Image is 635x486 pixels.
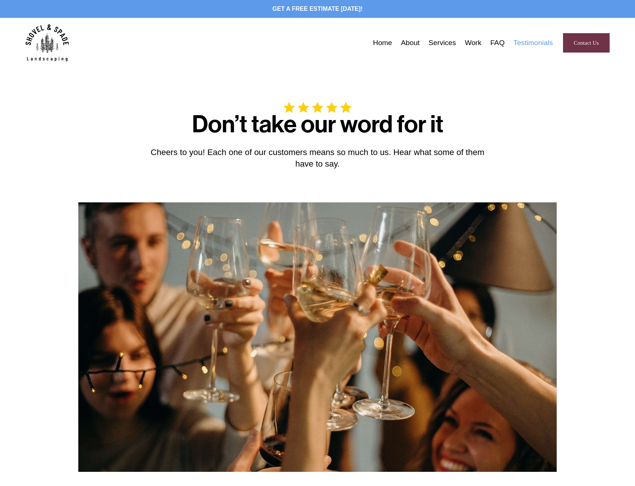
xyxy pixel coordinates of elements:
[401,37,419,49] a: About
[144,113,491,136] h1: Don’t take our word for it
[144,146,491,170] p: Cheers to you! Each one of our customers means so much to us. Hear what some of them have to say.
[373,37,392,49] a: Home
[428,37,456,49] a: Services
[563,33,610,53] a: Contact Us
[465,37,481,49] a: Work
[490,37,504,49] a: FAQ
[513,37,553,49] a: Testimonials
[25,24,69,61] img: Shovel &amp; Spade Landscaping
